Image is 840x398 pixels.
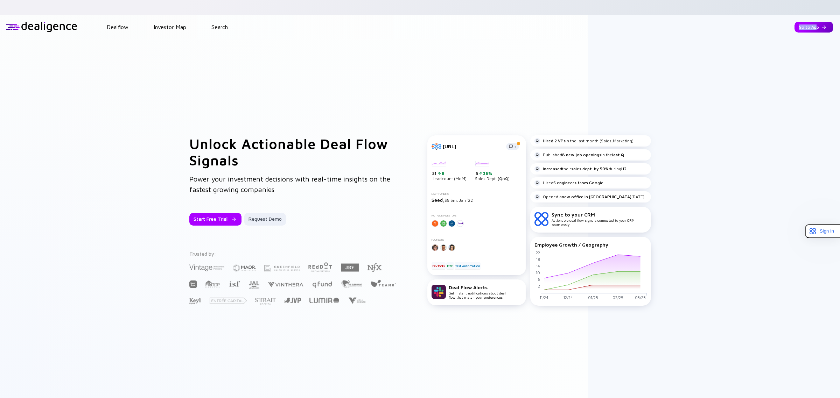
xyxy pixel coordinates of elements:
[441,171,444,176] div: 6
[432,214,522,217] div: Notable Investors
[432,192,522,196] div: Last Funding
[534,152,624,158] div: Published in the
[443,143,502,149] div: [URL]
[588,295,598,300] tspan: 01/25
[432,161,467,182] div: Headcount (MoM)
[534,166,626,172] div: their during
[539,295,548,300] tspan: 11/24
[189,251,397,257] div: Trusted by:
[154,24,186,30] a: Investor Map
[341,280,362,288] img: The Elephant
[562,152,601,157] strong: 8 new job openings
[552,212,647,227] div: Actionable deal flow signals connected to your CRM seamlessly
[538,284,540,288] tspan: 2
[449,284,506,290] div: Deal Flow Alerts
[244,213,286,226] button: Request Demo
[455,262,481,269] div: Test Automation
[612,295,623,300] tspan: 02/25
[107,24,128,30] a: Dealflow
[248,281,259,289] img: JAL Ventures
[475,161,510,182] div: Sales Dept. (QoQ)
[543,166,562,171] strong: Increased
[367,263,381,272] img: NFX
[482,171,492,176] div: 25%
[341,263,359,272] img: JBV Capital
[553,180,603,185] strong: 5 engineers from Google
[309,298,339,303] img: Lumir Ventures
[562,194,631,199] strong: new office in [GEOGRAPHIC_DATA]
[563,295,573,300] tspan: 12/24
[621,166,626,171] strong: H2
[432,197,522,203] div: $5.5m, Jan `22
[189,298,201,305] img: Key1 Capital
[189,175,390,193] span: Power your investment decisions with real-time insights on the fastest growing companies
[476,171,510,176] div: 5
[255,298,276,305] img: Strait Capital
[229,280,240,287] img: Israel Secondary Fund
[635,295,646,300] tspan: 03/25
[794,22,833,33] button: Go to App
[552,212,647,218] div: Sync to your CRM
[284,298,301,303] img: Jerusalem Venture Partners
[571,166,609,171] strong: sales dept. by 50%
[432,262,446,269] div: DevTools
[264,265,300,271] img: Greenfield Partners
[348,297,366,304] img: Viola Growth
[312,280,332,289] img: Q Fund
[537,277,540,282] tspan: 6
[534,180,603,186] div: Hired
[534,242,647,248] div: Employee Growth / Geography
[371,279,396,287] img: Team8
[210,298,247,304] img: Entrée Capital
[268,281,303,288] img: Vinthera
[189,135,399,168] h1: Unlock Actionable Deal Flow Signals
[211,24,228,30] a: Search
[449,284,506,299] div: Get instant notifications about deal flow that match your preferences
[535,250,540,255] tspan: 22
[534,138,633,144] div: in the last month (Sales,Marketing)
[308,261,332,272] img: Red Dot Capital Partners
[612,152,624,157] strong: last Q
[446,262,454,269] div: B2B
[534,194,644,200] div: Opened a [DATE]
[189,264,224,272] img: Vintage Investment Partners
[233,262,256,274] img: Maor Investments
[189,213,241,226] button: Start Free Trial
[536,257,540,261] tspan: 18
[205,280,220,288] img: FINTOP Capital
[432,197,444,203] span: Seed,
[432,171,467,176] div: 31
[536,263,540,268] tspan: 14
[543,138,566,143] strong: Hired 2 VPs
[535,270,540,275] tspan: 10
[432,238,522,241] div: Founders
